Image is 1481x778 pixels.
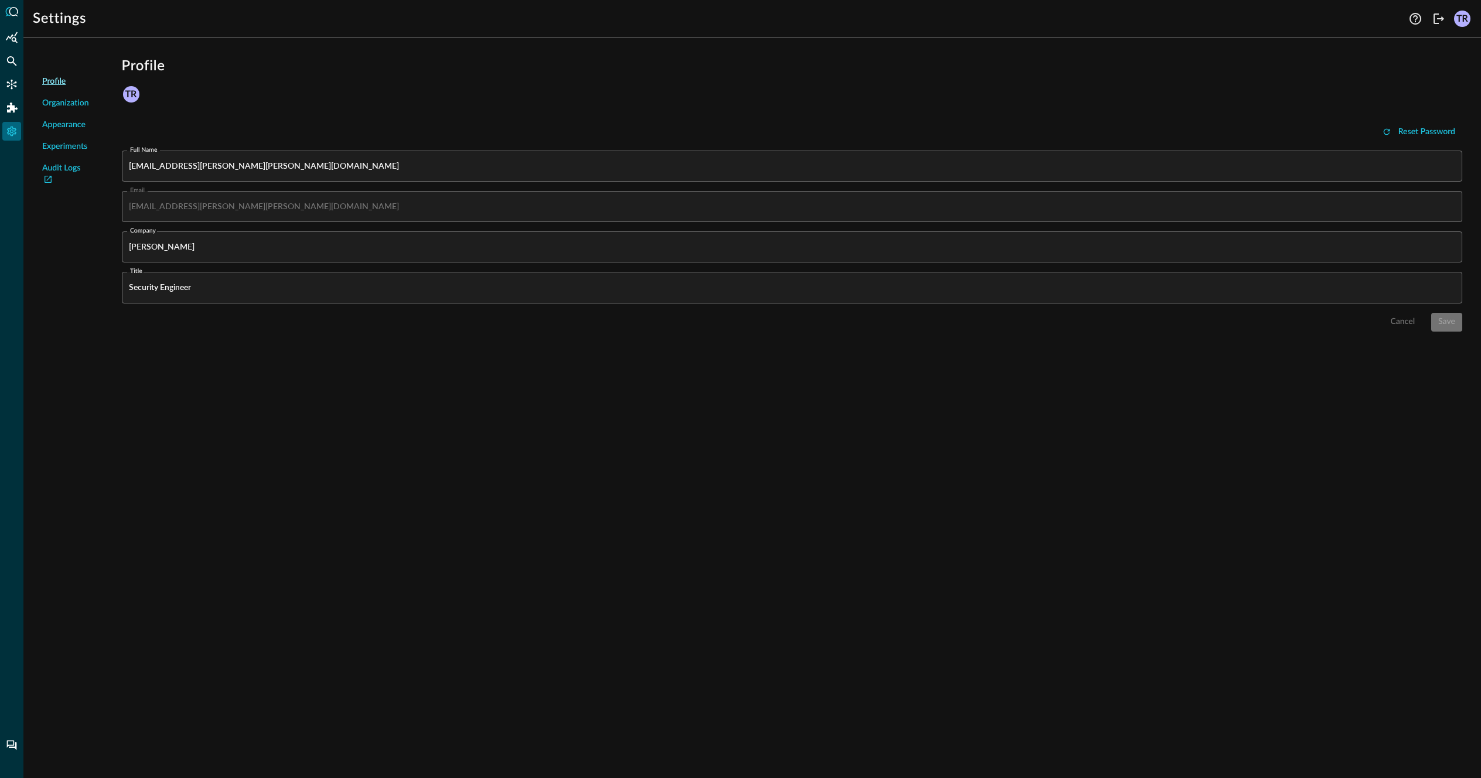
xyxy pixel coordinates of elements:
[130,145,158,155] label: Full Name
[42,141,87,153] span: Experiments
[2,75,21,94] div: Connectors
[2,28,21,47] div: Summary Insights
[2,736,21,755] div: Chat
[33,9,86,28] h1: Settings
[2,52,21,70] div: Federated Search
[130,267,142,276] label: title
[1375,122,1462,141] button: Reset Password
[1454,11,1470,27] div: TR
[1406,9,1425,28] button: Help
[2,122,21,141] div: Settings
[123,86,139,103] div: TR
[1398,125,1455,139] div: Reset Password
[42,76,66,88] span: Profile
[130,186,145,195] label: Email
[42,97,89,110] span: Organization
[130,226,156,236] label: company
[1429,9,1448,28] button: Logout
[42,162,89,187] a: Audit Logs
[122,57,1462,76] h1: Profile
[3,98,22,117] div: Addons
[42,119,86,131] span: Appearance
